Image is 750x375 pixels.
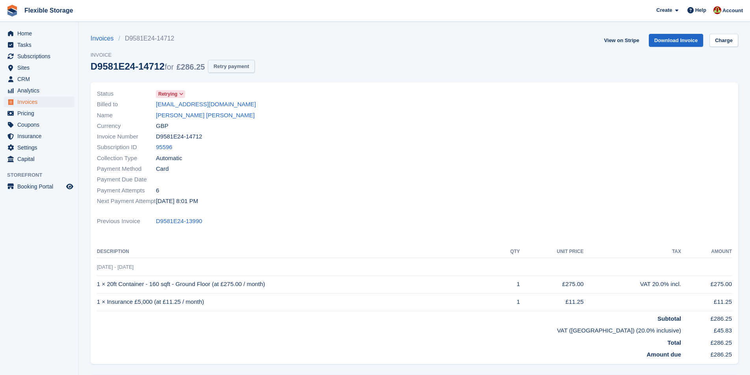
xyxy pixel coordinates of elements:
span: Invoice Number [97,132,156,141]
td: 1 [497,275,520,293]
span: Pricing [17,108,65,119]
span: Tasks [17,39,65,50]
span: Name [97,111,156,120]
span: Home [17,28,65,39]
a: menu [4,39,74,50]
strong: Amount due [647,351,681,358]
th: Unit Price [520,246,584,258]
time: 2025-08-27 19:01:48 UTC [156,197,198,206]
a: Retrying [156,89,185,98]
span: D9581E24-14712 [156,132,202,141]
td: VAT ([GEOGRAPHIC_DATA]) (20.0% inclusive) [97,323,681,335]
span: Invoice [91,51,255,59]
span: Payment Due Date [97,175,156,184]
td: 1 [497,293,520,311]
th: Description [97,246,497,258]
a: Charge [709,34,738,47]
span: Previous Invoice [97,217,156,226]
span: Settings [17,142,65,153]
span: Insurance [17,131,65,142]
span: for [165,63,174,71]
a: menu [4,131,74,142]
a: menu [4,153,74,164]
span: Payment Method [97,164,156,174]
span: CRM [17,74,65,85]
td: £286.25 [681,347,732,359]
a: D9581E24-13990 [156,217,202,226]
a: [PERSON_NAME] [PERSON_NAME] [156,111,255,120]
span: Status [97,89,156,98]
td: £286.25 [681,335,732,347]
td: £275.00 [520,275,584,293]
a: menu [4,119,74,130]
span: Invoices [17,96,65,107]
span: Collection Type [97,154,156,163]
a: [EMAIL_ADDRESS][DOMAIN_NAME] [156,100,256,109]
td: £45.83 [681,323,732,335]
span: Subscription ID [97,143,156,152]
td: £11.25 [681,293,732,311]
a: Flexible Storage [21,4,76,17]
a: 95596 [156,143,172,152]
a: menu [4,142,74,153]
td: 1 × Insurance £5,000 (at £11.25 / month) [97,293,497,311]
a: Preview store [65,182,74,191]
nav: breadcrumbs [91,34,255,43]
span: Coupons [17,119,65,130]
span: £286.25 [176,63,205,71]
span: Sites [17,62,65,73]
a: Download Invoice [649,34,704,47]
span: Billed to [97,100,156,109]
strong: Total [667,339,681,346]
a: menu [4,28,74,39]
a: Invoices [91,34,119,43]
span: Payment Attempts [97,186,156,195]
span: Currency [97,122,156,131]
span: GBP [156,122,169,131]
a: menu [4,96,74,107]
span: Subscriptions [17,51,65,62]
span: 6 [156,186,159,195]
div: VAT 20.0% incl. [583,280,681,289]
th: QTY [497,246,520,258]
span: Next Payment Attempt [97,197,156,206]
span: Retrying [158,91,178,98]
span: [DATE] - [DATE] [97,264,133,270]
span: Account [722,7,743,15]
span: Capital [17,153,65,164]
a: menu [4,51,74,62]
a: menu [4,108,74,119]
span: Card [156,164,169,174]
span: Create [656,6,672,14]
span: Booking Portal [17,181,65,192]
a: menu [4,181,74,192]
span: Analytics [17,85,65,96]
th: Tax [583,246,681,258]
span: Automatic [156,154,182,163]
th: Amount [681,246,732,258]
td: 1 × 20ft Container - 160 sqft - Ground Floor (at £275.00 / month) [97,275,497,293]
span: Storefront [7,171,78,179]
img: David Jones [713,6,721,14]
a: menu [4,74,74,85]
td: £286.25 [681,311,732,323]
td: £275.00 [681,275,732,293]
div: D9581E24-14712 [91,61,205,72]
td: £11.25 [520,293,584,311]
button: Retry payment [208,60,254,73]
strong: Subtotal [657,315,681,322]
span: Help [695,6,706,14]
a: menu [4,85,74,96]
a: View on Stripe [601,34,642,47]
img: stora-icon-8386f47178a22dfd0bd8f6a31ec36ba5ce8667c1dd55bd0f319d3a0aa187defe.svg [6,5,18,17]
a: menu [4,62,74,73]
